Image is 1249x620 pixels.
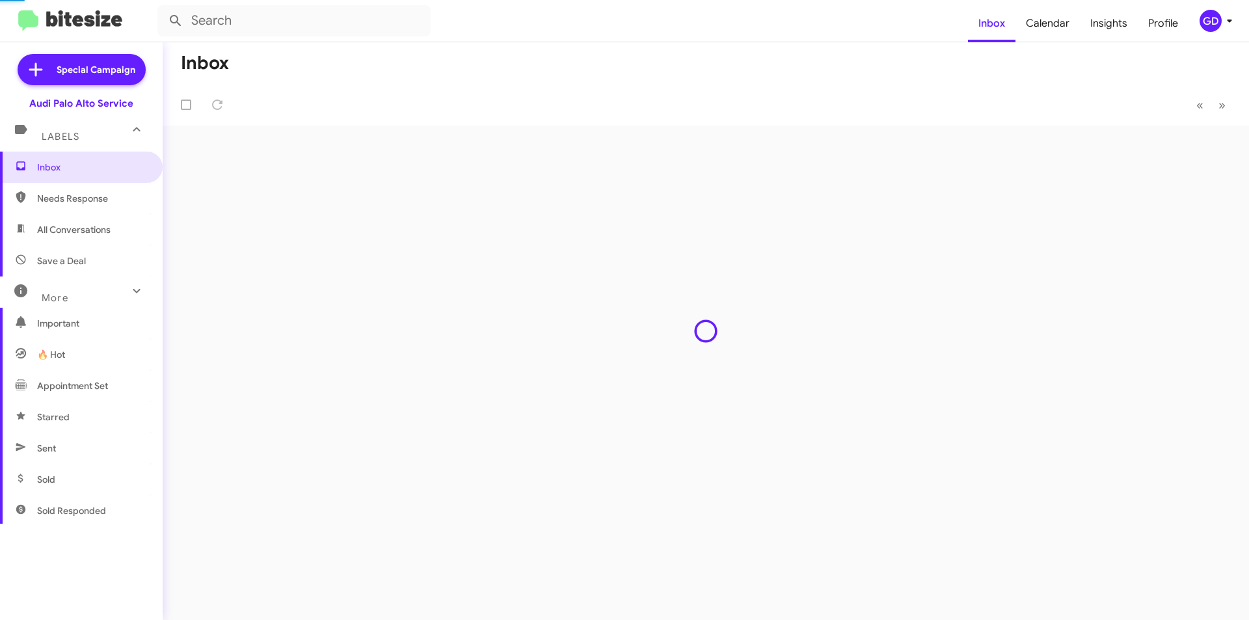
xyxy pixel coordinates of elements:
[1196,97,1203,113] span: «
[1189,92,1233,118] nav: Page navigation example
[1189,92,1211,118] button: Previous
[37,161,148,174] span: Inbox
[37,254,86,267] span: Save a Deal
[37,317,148,330] span: Important
[1015,5,1080,42] a: Calendar
[57,63,135,76] span: Special Campaign
[37,192,148,205] span: Needs Response
[29,97,133,110] div: Audi Palo Alto Service
[1211,92,1233,118] button: Next
[18,54,146,85] a: Special Campaign
[42,292,68,304] span: More
[1218,97,1226,113] span: »
[968,5,1015,42] a: Inbox
[37,379,108,392] span: Appointment Set
[37,442,56,455] span: Sent
[37,411,70,424] span: Starred
[1138,5,1189,42] a: Profile
[42,131,79,142] span: Labels
[37,473,55,486] span: Sold
[181,53,229,74] h1: Inbox
[37,504,106,517] span: Sold Responded
[1200,10,1222,32] div: GD
[1080,5,1138,42] a: Insights
[1189,10,1235,32] button: GD
[37,348,65,361] span: 🔥 Hot
[157,5,431,36] input: Search
[37,223,111,236] span: All Conversations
